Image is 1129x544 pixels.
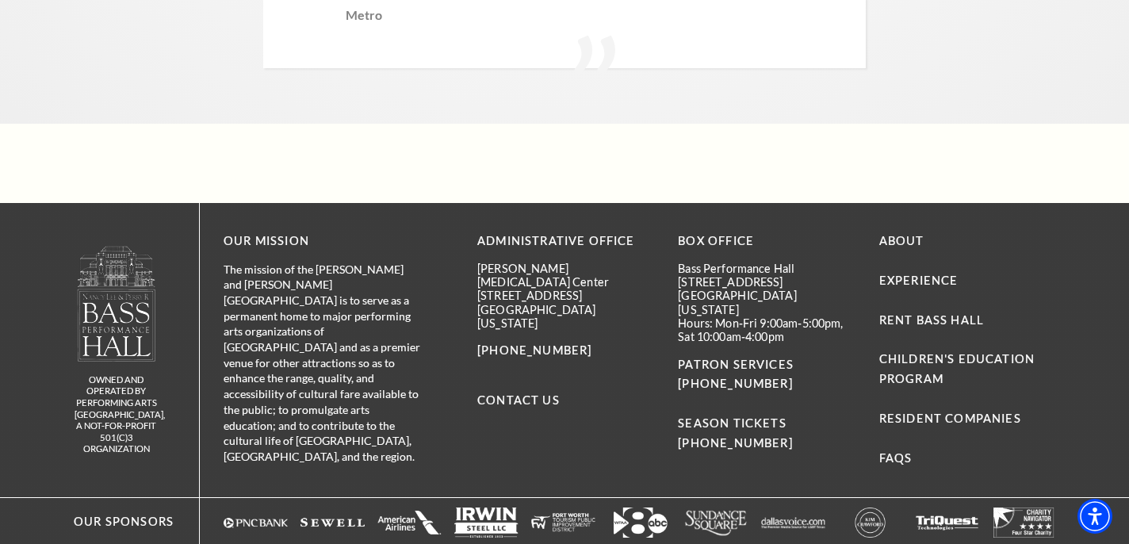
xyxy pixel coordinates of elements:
[838,508,902,538] img: A circular logo with the text "KIM CLASSIFIED" in the center, featuring a bold, modern design.
[879,274,959,287] a: Experience
[75,374,158,455] p: owned and operated by Performing Arts [GEOGRAPHIC_DATA], A NOT-FOR-PROFIT 501(C)3 ORGANIZATION
[1077,499,1112,534] div: Accessibility Menu
[915,508,979,538] img: The image is completely blank or white.
[992,508,1056,538] img: The image is completely blank or white.
[678,394,855,454] p: SEASON TICKETS [PHONE_NUMBER]
[477,232,654,251] p: Administrative Office
[59,512,174,532] p: Our Sponsors
[224,262,422,465] p: The mission of the [PERSON_NAME] and [PERSON_NAME][GEOGRAPHIC_DATA] is to serve as a permanent ho...
[224,232,422,251] p: OUR MISSION
[608,508,672,538] a: Logo featuring the number "8" with an arrow and "abc" in a modern design. - open in a new tab
[477,262,654,289] p: [PERSON_NAME][MEDICAL_DATA] Center
[992,508,1056,538] a: The image is completely blank or white. - open in a new tab
[608,508,672,538] img: Logo featuring the number "8" with an arrow and "abc" in a modern design.
[477,289,654,302] p: [STREET_ADDRESS]
[377,508,442,538] a: The image is completely blank or white. - open in a new tab
[678,289,855,316] p: [GEOGRAPHIC_DATA][US_STATE]
[879,313,984,327] a: Rent Bass Hall
[377,508,442,538] img: The image is completely blank or white.
[838,508,902,538] a: A circular logo with the text "KIM CLASSIFIED" in the center, featuring a bold, modern design. - ...
[678,262,855,275] p: Bass Performance Hall
[761,508,825,538] img: The image features a simple white background with text that appears to be a logo or brand name.
[224,508,288,538] a: Logo of PNC Bank in white text with a triangular symbol. - open in a new tab - target website may...
[879,352,1035,385] a: Children's Education Program
[76,245,157,362] img: owned and operated by Performing Arts Fort Worth, A NOT-FOR-PROFIT 501(C)3 ORGANIZATION
[678,316,855,344] p: Hours: Mon-Fri 9:00am-5:00pm, Sat 10:00am-4:00pm
[879,451,913,465] a: FAQs
[300,508,365,538] img: The image is completely blank or white.
[684,508,748,538] a: Logo of Sundance Square, featuring stylized text in white. - open in a new tab
[454,508,519,538] img: Logo of Irwin Steel LLC, featuring the company name in bold letters with a simple design.
[678,355,855,395] p: PATRON SERVICES [PHONE_NUMBER]
[477,341,654,361] p: [PHONE_NUMBER]
[224,508,288,538] img: Logo of PNC Bank in white text with a triangular symbol.
[915,508,979,538] a: The image is completely blank or white. - open in a new tab
[684,508,748,538] img: Logo of Sundance Square, featuring stylized text in white.
[678,275,855,289] p: [STREET_ADDRESS]
[477,303,654,331] p: [GEOGRAPHIC_DATA][US_STATE]
[879,234,924,247] a: About
[678,232,855,251] p: BOX OFFICE
[879,412,1021,425] a: Resident Companies
[454,508,519,538] a: Logo of Irwin Steel LLC, featuring the company name in bold letters with a simple design. - open ...
[346,7,382,22] span: Metro
[477,393,560,407] a: Contact Us
[300,508,365,538] a: The image is completely blank or white. - open in a new tab
[531,508,595,538] img: The image is completely blank or white.
[761,508,825,538] a: The image features a simple white background with text that appears to be a logo or brand name. -...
